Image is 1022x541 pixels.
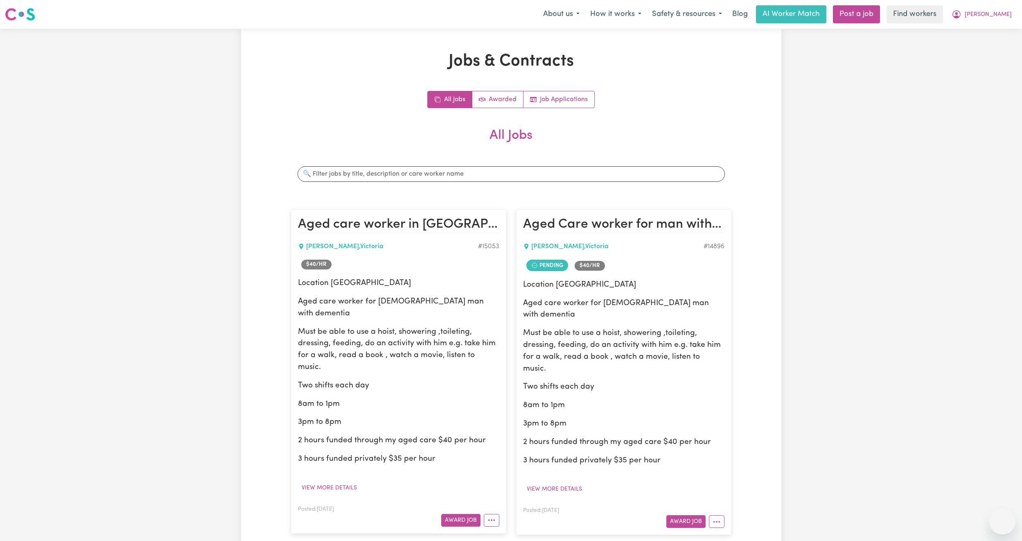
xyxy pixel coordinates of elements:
button: Award Job [441,514,481,527]
button: Safety & resources [647,6,727,23]
p: 2 hours funded through my aged care $40 per hour [523,437,724,448]
div: [PERSON_NAME] , Victoria [523,242,704,251]
a: Active jobs [472,91,523,108]
img: Careseekers logo [5,7,35,22]
span: Job contract pending review by care worker [526,260,568,271]
span: Job rate per hour [575,261,605,271]
a: AI Worker Match [756,5,826,23]
p: 8am to 1pm [298,398,499,410]
p: Two shifts each day [298,380,499,392]
a: Careseekers logo [5,5,35,24]
p: Location [GEOGRAPHIC_DATA] [523,279,724,291]
h2: Aged Care worker for man with dementia [523,217,724,233]
p: Two shifts each day [523,381,724,393]
p: Aged care worker for [DEMOGRAPHIC_DATA] man with dementia [523,298,724,321]
p: Must be able to use a hoist, showering ,toileting, dressing, feeding, do an activity with him e.g... [523,328,724,375]
input: 🔍 Filter jobs by title, description or care worker name [298,166,725,182]
div: Job ID #15053 [478,242,499,251]
button: View more details [523,483,586,496]
button: View more details [298,482,361,494]
a: Find workers [887,5,943,23]
p: 3pm to 8pm [523,418,724,430]
button: More options [709,515,724,528]
a: Job applications [523,91,594,108]
button: How it works [585,6,647,23]
button: My Account [946,6,1017,23]
h1: Jobs & Contracts [291,52,731,71]
span: Job rate per hour [301,260,332,269]
button: Award Job [666,515,706,528]
div: Job ID #14896 [704,242,724,251]
p: Aged care worker for [DEMOGRAPHIC_DATA] man with dementia [298,296,499,320]
h2: All Jobs [291,128,731,156]
p: 3 hours funded privately $35 per hour [523,455,724,467]
p: Location [GEOGRAPHIC_DATA] [298,278,499,290]
p: Must be able to use a hoist, showering ,toileting, dressing, feeding, do an activity with him e.g... [298,326,499,373]
button: More options [484,514,499,527]
div: [PERSON_NAME] , Victoria [298,242,478,251]
span: [PERSON_NAME] [965,10,1012,19]
span: Posted: [DATE] [523,508,559,513]
a: Blog [727,5,753,23]
button: About us [538,6,585,23]
iframe: Button to launch messaging window, conversation in progress [989,508,1015,534]
p: 3pm to 8pm [298,417,499,428]
a: Post a job [833,5,880,23]
h2: Aged care worker in Doreen [298,217,499,233]
span: Posted: [DATE] [298,507,334,512]
p: 8am to 1pm [523,400,724,412]
p: 3 hours funded privately $35 per hour [298,453,499,465]
a: All jobs [428,91,472,108]
p: 2 hours funded through my aged care $40 per hour [298,435,499,447]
